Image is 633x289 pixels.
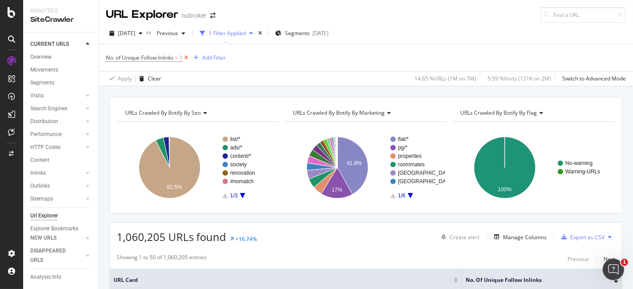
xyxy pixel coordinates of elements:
[398,193,406,199] text: 1/6
[182,11,207,20] div: nobroker
[565,160,592,166] text: No-warning
[30,211,58,221] div: Url Explorer
[256,29,264,38] div: times
[565,169,600,175] text: Warning-URLs
[117,129,277,206] svg: A chart.
[30,246,83,265] a: DISAPPEARED URLS
[332,187,342,193] text: 17%
[117,229,226,244] span: 1,060,205 URLs found
[398,136,409,142] text: flat/*
[30,130,61,139] div: Performance
[293,109,385,116] span: URLs Crawled By Botify By marketing
[30,91,83,100] a: Visits
[503,233,547,241] div: Manage Columns
[30,65,58,75] div: Movements
[30,169,83,178] a: Inlinks
[603,259,624,280] iframe: Intercom live chat
[30,273,61,282] div: Analysis Info
[30,40,83,49] a: CURRENT URLS
[291,106,440,120] h4: URLs Crawled By Botify By marketing
[30,130,83,139] a: Performance
[30,181,50,191] div: Outlinks
[123,106,272,120] h4: URLs Crawled By Botify By seo
[621,259,628,266] span: 1
[196,26,256,40] button: 1 Filter Applied
[153,26,189,40] button: Previous
[230,144,243,151] text: ads/*
[452,129,613,206] svg: A chart.
[30,224,92,233] a: Explorer Bookmarks
[175,54,178,61] span: =
[117,253,207,264] div: Showing 1 to 50 of 1,060,205 entries
[30,104,67,113] div: Search Engines
[179,52,183,64] span: 1
[30,211,92,221] a: Url Explorer
[30,40,69,49] div: CURRENT URLS
[570,233,605,241] div: Export as CSV
[125,109,201,116] span: URLs Crawled By Botify By seo
[604,253,615,264] button: Next
[30,52,92,62] a: Overview
[30,117,58,126] div: Distribution
[285,29,310,37] span: Segments
[312,29,329,37] div: [DATE]
[30,117,83,126] a: Distribution
[106,54,174,61] span: No. of Unique Follow Inlinks
[30,143,83,152] a: HTTP Codes
[30,224,78,233] div: Explorer Bookmarks
[30,65,92,75] a: Movements
[210,12,215,19] div: arrow-right-arrow-left
[30,233,57,243] div: NEW URLS
[230,178,254,185] text: #nomatch
[209,29,246,37] div: 1 Filter Applied
[146,28,153,36] span: vs
[30,78,54,88] div: Segments
[460,109,537,116] span: URLs Crawled By Botify By flag
[30,233,83,243] a: NEW URLS
[272,26,332,40] button: Segments[DATE]
[540,7,626,23] input: Find a URL
[450,233,479,241] div: Create alert
[30,194,53,204] div: Sitemaps
[491,232,547,242] button: Manage Columns
[568,255,589,263] div: Previous
[230,153,252,159] text: content/*
[346,160,361,166] text: 41.8%
[190,52,226,63] button: Add Filter
[118,75,132,82] div: Apply
[136,72,161,86] button: Clear
[30,246,75,265] div: DISAPPEARED URLS
[30,78,92,88] a: Segments
[230,136,240,142] text: list/*
[558,230,605,244] button: Export as CSV
[466,276,601,284] span: No. of Unique Follow Inlinks
[398,153,422,159] text: properties
[498,186,512,193] text: 100%
[398,161,425,168] text: roommates
[30,15,91,25] div: SiteCrawler
[114,276,451,284] span: URL Card
[230,193,238,199] text: 1/3
[202,54,226,61] div: Add Filter
[30,143,61,152] div: HTTP Codes
[459,106,607,120] h4: URLs Crawled By Botify By flag
[30,52,52,62] div: Overview
[30,169,46,178] div: Inlinks
[167,184,182,190] text: 92.5%
[398,170,454,176] text: [GEOGRAPHIC_DATA]
[487,75,551,82] div: 5.59 % Visits ( 131K on 2M )
[414,75,476,82] div: 14.65 % URLs ( 1M on 7M )
[106,26,146,40] button: [DATE]
[230,161,247,168] text: society
[235,235,257,243] div: +16.74%
[30,156,49,165] div: Content
[148,75,161,82] div: Clear
[30,156,92,165] a: Content
[438,230,479,244] button: Create alert
[284,129,445,206] svg: A chart.
[568,253,589,264] button: Previous
[30,7,91,15] div: Analytics
[153,29,178,37] span: Previous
